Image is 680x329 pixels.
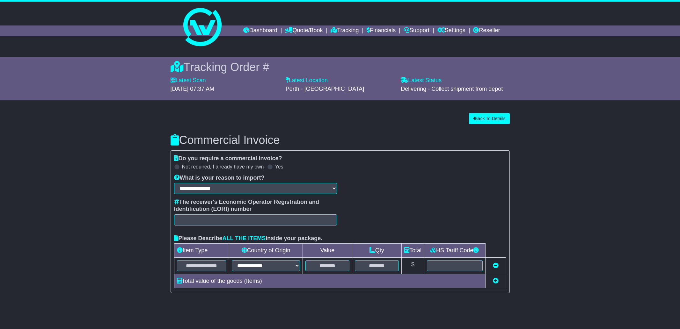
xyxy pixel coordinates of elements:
a: Remove this item [493,262,499,269]
td: Value [303,244,352,258]
span: [DATE] 07:37 AM [171,86,215,92]
td: HS Tariff Code [424,244,485,258]
a: Settings [437,25,465,36]
label: Not required, I already have my own [182,164,264,170]
td: $ [401,258,424,274]
span: Delivering - Collect shipment from depot [401,86,503,92]
a: Quote/Book [285,25,323,36]
h3: Commercial Invoice [171,134,510,147]
div: Tracking Order # [171,60,510,74]
a: Reseller [473,25,500,36]
td: Qty [352,244,401,258]
label: Latest Location [286,77,328,84]
div: Total value of the goods ( Items) [174,277,479,285]
a: Financials [367,25,396,36]
a: Dashboard [243,25,277,36]
a: Support [404,25,429,36]
label: The receiver's Economic Operator Registration and Identification (EORI) number [174,199,337,212]
span: Perth - [GEOGRAPHIC_DATA] [286,86,364,92]
td: Item Type [174,244,229,258]
label: Latest Status [401,77,442,84]
label: Do you require a commercial invoice? [174,155,282,162]
span: ALL THE ITEMS [223,235,266,241]
a: Add new item [493,278,499,284]
td: Country of Origin [229,244,303,258]
label: Latest Scan [171,77,206,84]
td: Total [401,244,424,258]
label: Yes [275,164,283,170]
a: Tracking [331,25,359,36]
label: What is your reason to import? [174,175,265,182]
label: Please Describe inside your package. [174,235,323,242]
button: Back To Details [469,113,509,124]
